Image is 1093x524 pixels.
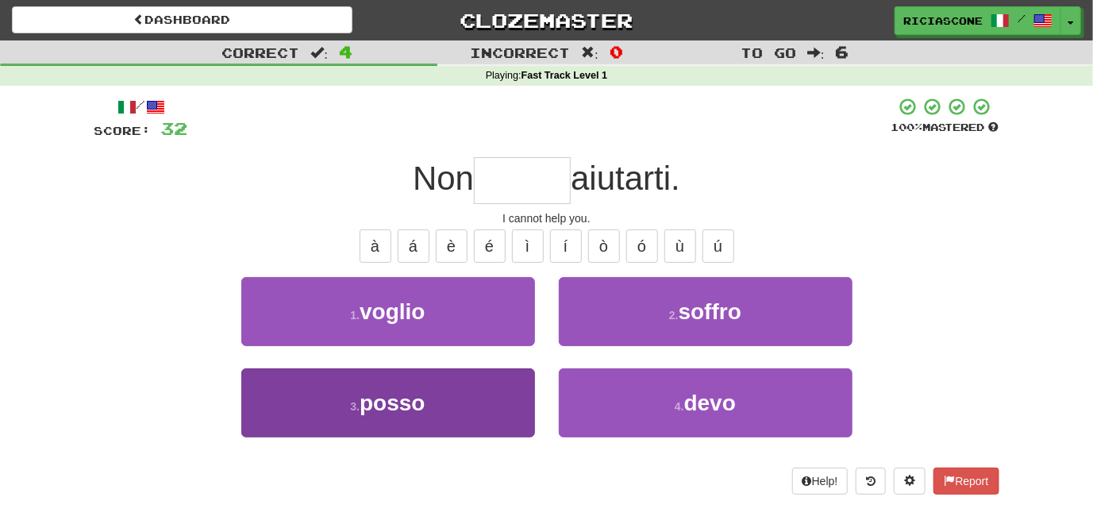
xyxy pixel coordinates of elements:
span: Incorrect [470,44,570,60]
span: Non [413,160,474,197]
button: ó [626,229,658,263]
span: devo [684,391,736,415]
button: á [398,229,429,263]
span: 4 [339,42,352,61]
span: : [581,46,598,60]
button: í [550,229,582,263]
span: Score: [94,124,152,137]
button: 2.soffro [559,277,852,346]
button: Help! [792,468,849,495]
span: 0 [610,42,623,61]
a: Clozemaster [376,6,717,34]
button: ò [588,229,620,263]
a: RICIASCONE / [895,6,1061,35]
span: 32 [161,118,188,138]
span: posso [360,391,425,415]
small: 3 . [350,400,360,413]
small: 4 . [675,400,684,413]
button: 3.posso [241,368,535,437]
button: Report [933,468,999,495]
span: soffro [679,299,741,324]
button: 4.devo [559,368,852,437]
button: à [360,229,391,263]
a: Dashboard [12,6,352,33]
div: / [94,97,188,117]
div: I cannot help you. [94,210,999,226]
span: 100 % [891,121,923,133]
button: Round history (alt+y) [856,468,886,495]
span: To go [741,44,796,60]
button: ì [512,229,544,263]
strong: Fast Track Level 1 [521,70,608,81]
small: 2 . [669,309,679,322]
div: Mastered [891,121,999,135]
span: 6 [836,42,849,61]
button: ú [702,229,734,263]
span: RICIASCONE [903,13,983,28]
span: : [807,46,825,60]
button: ù [664,229,696,263]
button: 1.voglio [241,277,535,346]
span: aiutarti. [571,160,680,197]
span: Correct [221,44,299,60]
button: è [436,229,468,263]
button: é [474,229,506,263]
small: 1 . [350,309,360,322]
span: voglio [360,299,425,324]
span: : [310,46,328,60]
span: / [1018,13,1026,24]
